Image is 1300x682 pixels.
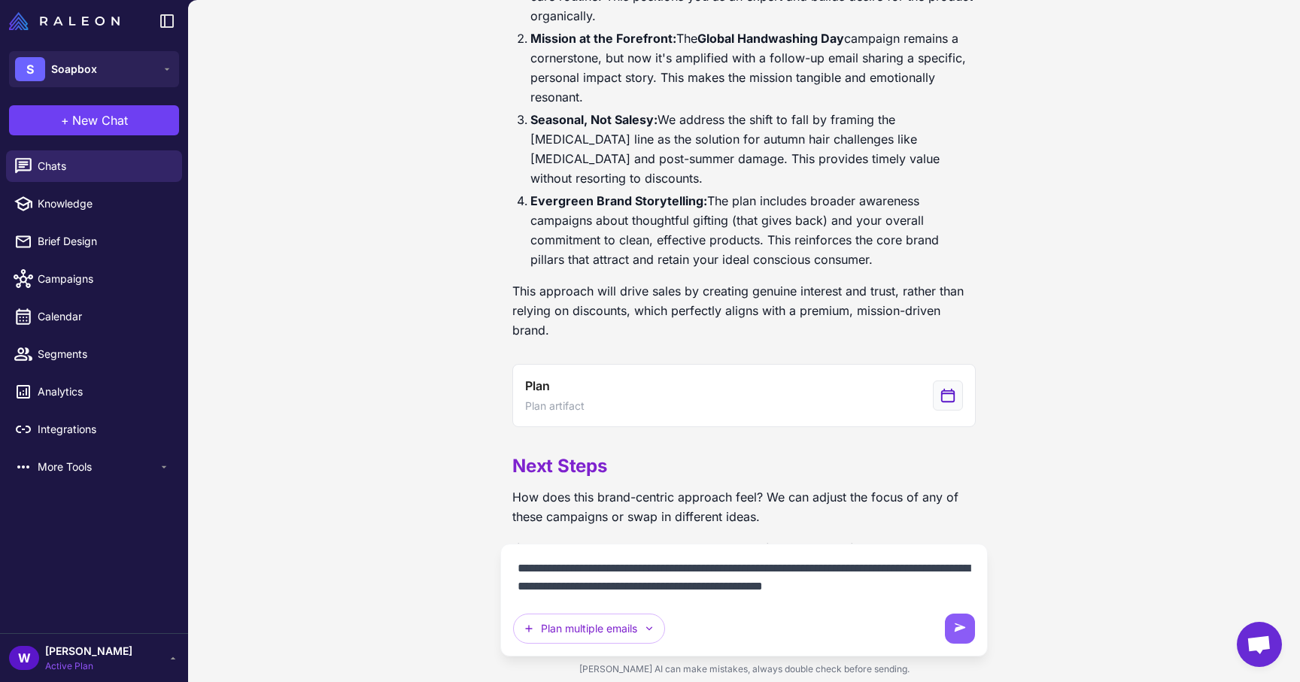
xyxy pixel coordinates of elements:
span: Integrations [38,421,170,438]
button: SSoapbox [9,51,179,87]
p: This approach will drive sales by creating genuine interest and trust, rather than relying on dis... [512,281,976,340]
p: If you're happy with this plan, we can move forward and . [512,538,976,558]
h2: Next Steps [512,454,976,478]
a: Segments [6,338,182,370]
strong: Global Handwashing Day [697,31,844,46]
span: New Chat [72,111,128,129]
div: S [15,57,45,81]
a: Raleon Logo [9,12,126,30]
li: The plan includes broader awareness campaigns about thoughtful gifting (that gives back) and your... [530,191,976,269]
button: View generated Plan [512,364,976,427]
a: Knowledge [6,188,182,220]
span: Soapbox [51,61,97,77]
span: Knowledge [38,196,170,212]
span: Campaigns [38,271,170,287]
a: Brief Design [6,226,182,257]
a: Analytics [6,376,182,408]
strong: Mission at the Forefront: [530,31,676,46]
a: Chats [6,150,182,182]
span: Analytics [38,383,170,400]
div: [PERSON_NAME] AI can make mistakes, always double check before sending. [500,656,988,682]
strong: Build the Plan [834,541,914,556]
strong: Seasonal, Not Salesy: [530,112,658,127]
div: Open chat [1237,622,1282,667]
li: The campaign remains a cornerstone, but now it's amplified with a follow-up email sharing a speci... [530,29,976,107]
span: Segments [38,346,170,362]
img: Raleon Logo [9,12,120,30]
div: W [9,646,39,670]
a: Calendar [6,301,182,332]
span: Active Plan [45,659,132,673]
span: + [61,111,69,129]
span: Brief Design [38,233,170,250]
span: Calendar [38,308,170,325]
span: Chats [38,158,170,174]
span: Plan artifact [525,398,585,414]
span: Plan [525,377,549,395]
p: How does this brand-centric approach feel? We can adjust the focus of any of these campaigns or s... [512,487,976,526]
span: [PERSON_NAME] [45,643,132,659]
a: Campaigns [6,263,182,295]
li: We address the shift to fall by framing the [MEDICAL_DATA] line as the solution for autumn hair c... [530,110,976,188]
a: Integrations [6,414,182,445]
span: More Tools [38,459,158,475]
button: +New Chat [9,105,179,135]
strong: Evergreen Brand Storytelling: [530,193,707,208]
button: Plan multiple emails [513,614,665,644]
